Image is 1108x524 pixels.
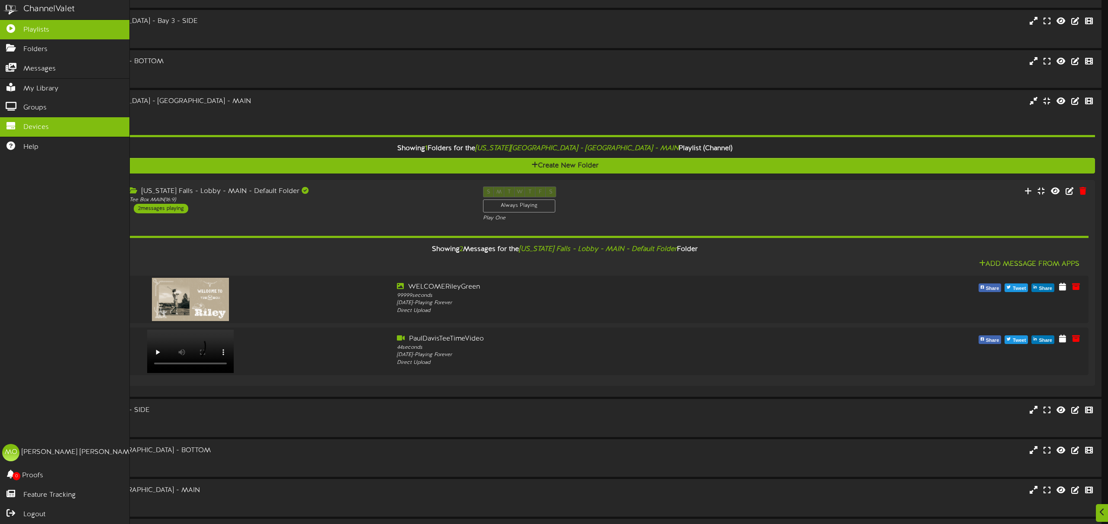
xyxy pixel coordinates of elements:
div: # 15025 [35,503,469,510]
div: # 15023 [35,423,469,430]
div: Showing Folders for the Playlist (Channel) [28,139,1102,158]
div: Tee Box BOTTOM ( 16:9 ) [35,66,469,74]
button: Tweet [1005,283,1028,292]
span: Share [1037,284,1054,293]
span: Groups [23,103,47,113]
div: Tee Box SIDE ( 16:9 ) [35,26,469,34]
span: Tweet [1011,284,1027,293]
i: [US_STATE] Falls - Lobby - MAIN - Default Folder [519,245,677,253]
span: Folders [23,45,48,55]
div: 99999 seconds [397,292,820,299]
div: Tee Box MAIN ( 16:9 ) [35,495,469,503]
button: Share [1031,335,1054,344]
span: 2 [460,245,463,253]
div: Tee Box MAIN ( 16:9 ) [35,106,469,113]
div: Direct Upload [397,359,820,366]
div: MO [2,444,19,461]
div: # 15022 [35,114,469,121]
button: Add Message From Apps [976,259,1082,270]
div: Always Playing [483,199,555,212]
span: Devices [23,122,49,132]
span: Share [984,336,1001,345]
img: e9a2aeab-c95d-4ddc-a7be-20f36b425cf9.png [152,278,229,321]
div: # 15024 [35,74,469,81]
span: Share [1037,336,1054,345]
div: 44 seconds [397,344,820,351]
span: Help [23,142,39,152]
div: WELCOMERileyGreen [397,282,820,292]
div: ChannelValet [23,3,75,16]
span: Messages [23,64,56,74]
span: Logout [23,510,45,520]
div: 2 messages playing [134,204,188,213]
button: Share [979,283,1002,292]
div: [US_STATE] Falls - [GEOGRAPHIC_DATA] - BOTTOM [35,446,469,456]
span: Proofs [22,471,43,481]
div: [US_STATE] Falls - [GEOGRAPHIC_DATA] - MAIN [35,485,469,495]
div: PaulDavisTeeTimeVideo [397,334,820,344]
div: [DATE] - Playing Forever [397,299,820,307]
div: [PERSON_NAME] [PERSON_NAME] [22,447,135,457]
button: Tweet [1005,335,1028,344]
span: Share [984,284,1001,293]
button: Create New Folder [35,158,1095,174]
div: Showing Messages for the Folder [35,240,1095,259]
div: [US_STATE] Falls - Lobby - MAIN - Default Folder [129,186,470,196]
div: # 15020 [35,34,469,41]
div: [DATE] - Playing Forever [397,351,820,359]
button: Share [1031,283,1054,292]
div: # 15027 [35,463,469,470]
div: [US_STATE][GEOGRAPHIC_DATA] - Bay 3 - SIDE [35,16,469,26]
div: Tee Box SIDE ( 16:9 ) [35,415,469,423]
button: Share [979,335,1002,344]
div: Tee Box BOTTOM ( 16:9 ) [35,455,469,463]
span: 0 [13,472,20,480]
div: Play One [483,215,735,222]
div: [US_STATE] Falls - Lobby - BOTTOM [35,57,469,67]
i: [US_STATE][GEOGRAPHIC_DATA] - [GEOGRAPHIC_DATA] - MAIN [475,145,679,152]
span: Playlists [23,25,49,35]
span: My Library [23,84,58,94]
span: 1 [425,145,428,152]
span: Tweet [1011,336,1027,345]
div: Direct Upload [397,307,820,315]
div: [US_STATE][GEOGRAPHIC_DATA] - [GEOGRAPHIC_DATA] - MAIN [35,96,469,106]
span: Feature Tracking [23,490,76,500]
div: Tee Box MAIN ( 16:9 ) [129,196,470,204]
div: [US_STATE] Falls - Lobby - SIDE [35,405,469,415]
